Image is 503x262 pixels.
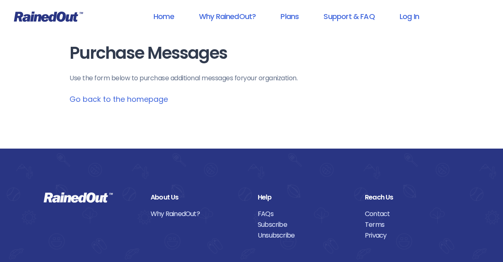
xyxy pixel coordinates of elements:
[313,7,385,26] a: Support & FAQ
[365,230,460,241] a: Privacy
[143,7,185,26] a: Home
[188,7,267,26] a: Why RainedOut?
[365,209,460,219] a: Contact
[151,192,245,203] div: About Us
[270,7,309,26] a: Plans
[69,73,434,83] p: Use the form below to purchase additional messages for your organization .
[258,219,352,230] a: Subscribe
[258,230,352,241] a: Unsubscribe
[69,94,168,104] a: Go back to the homepage
[365,192,460,203] div: Reach Us
[258,192,352,203] div: Help
[258,209,352,219] a: FAQs
[365,219,460,230] a: Terms
[151,209,245,219] a: Why RainedOut?
[389,7,430,26] a: Log In
[69,44,434,62] h1: Purchase Messages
